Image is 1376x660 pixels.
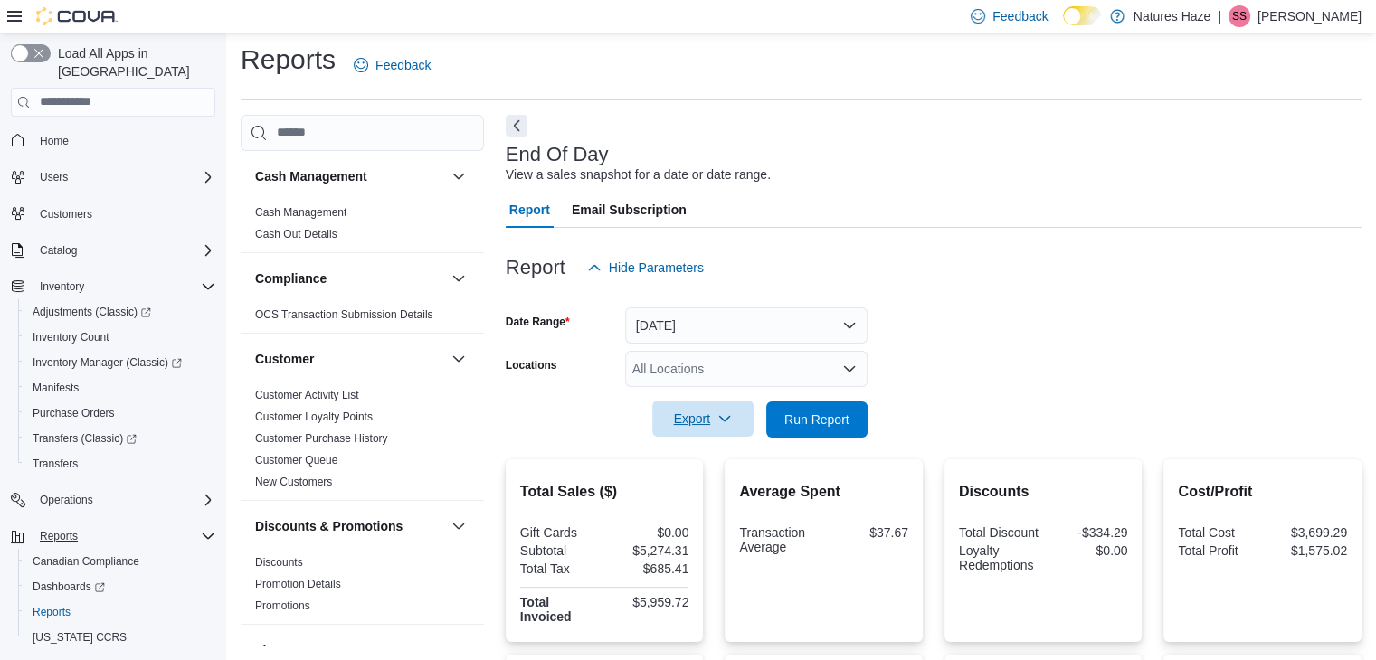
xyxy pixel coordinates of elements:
a: Transfers (Classic) [18,426,223,451]
h2: Discounts [959,481,1128,503]
button: Reports [4,523,223,549]
span: Transfers (Classic) [25,428,215,449]
a: Customers [33,203,100,225]
span: Purchase Orders [25,402,215,424]
button: Hide Parameters [580,250,711,286]
a: Inventory Count [25,326,117,348]
button: Cash Management [255,167,444,185]
span: Manifests [33,381,79,395]
button: Customers [4,201,223,227]
button: Customer [448,348,470,370]
span: Transfers [33,457,78,471]
button: Open list of options [842,362,857,376]
span: Canadian Compliance [25,551,215,572]
span: Home [33,129,215,152]
div: $37.67 [828,525,908,540]
span: Users [33,166,215,188]
div: Total Profit [1178,543,1258,558]
a: Customer Purchase History [255,432,388,445]
span: Cash Management [255,205,346,220]
button: Transfers [18,451,223,476]
span: Inventory Count [33,330,109,344]
span: OCS Transaction Submission Details [255,307,433,322]
div: Discounts & Promotions [241,552,484,624]
button: Operations [33,489,100,511]
a: Dashboards [18,574,223,599]
img: Cova [36,7,118,25]
a: Cash Out Details [255,228,337,240]
button: Users [33,166,75,188]
span: Export [663,401,743,437]
span: Washington CCRS [25,627,215,648]
h3: Cash Management [255,167,367,185]
div: View a sales snapshot for a date or date range. [506,165,771,184]
h3: Report [506,257,565,278]
a: Customer Loyalty Points [255,410,373,423]
span: Customer Queue [255,453,337,467]
span: Transfers [25,453,215,475]
span: Dashboards [25,576,215,598]
button: Catalog [33,240,84,261]
div: Customer [241,384,484,500]
div: Subtotal [520,543,601,558]
span: Reports [33,605,71,619]
span: Manifests [25,377,215,399]
span: New Customers [255,475,332,489]
button: Users [4,165,223,190]
span: Reports [33,525,215,547]
a: Promotion Details [255,578,341,590]
button: [DATE] [625,307,868,344]
a: Inventory Manager (Classic) [25,352,189,373]
button: Operations [4,487,223,513]
button: [US_STATE] CCRS [18,625,223,650]
div: Loyalty Redemptions [959,543,1039,572]
span: Purchase Orders [33,406,115,420]
span: Load All Apps in [GEOGRAPHIC_DATA] [51,44,215,80]
span: Dashboards [33,580,105,594]
div: $3,699.29 [1267,525,1347,540]
span: Run Report [784,410,849,429]
span: Report [509,192,550,228]
a: Adjustments (Classic) [25,301,158,323]
div: Cash Management [241,202,484,252]
span: Discounts [255,555,303,570]
button: Reports [33,525,85,547]
span: Adjustments (Classic) [25,301,215,323]
span: Customers [40,207,92,222]
a: Transfers (Classic) [25,428,144,449]
span: Customers [33,203,215,225]
span: Users [40,170,68,184]
span: Home [40,134,69,148]
span: Customer Purchase History [255,431,388,446]
span: Canadian Compliance [33,554,139,569]
button: Inventory Count [18,325,223,350]
button: Compliance [255,269,444,288]
span: Adjustments (Classic) [33,305,151,319]
span: Inventory [33,276,215,297]
button: Discounts & Promotions [255,517,444,535]
button: Manifests [18,375,223,401]
div: Compliance [241,304,484,333]
a: Canadian Compliance [25,551,147,572]
span: Promotion Details [255,577,341,591]
a: Customer Queue [255,454,337,467]
h2: Total Sales ($) [520,481,689,503]
a: Promotions [255,599,310,612]
button: Cash Management [448,165,470,187]
div: $1,575.02 [1267,543,1347,558]
div: Sina Sanjari [1229,5,1250,27]
button: Customer [255,350,444,368]
p: Natures Haze [1134,5,1211,27]
h3: Customer [255,350,314,368]
a: New Customers [255,476,332,488]
h3: Discounts & Promotions [255,517,403,535]
span: Dark Mode [1063,25,1064,26]
input: Dark Mode [1063,6,1101,25]
button: Next [506,115,527,137]
span: Operations [33,489,215,511]
label: Locations [506,358,557,372]
p: [PERSON_NAME] [1257,5,1362,27]
a: Manifests [25,377,86,399]
button: Catalog [4,238,223,263]
a: Dashboards [25,576,112,598]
